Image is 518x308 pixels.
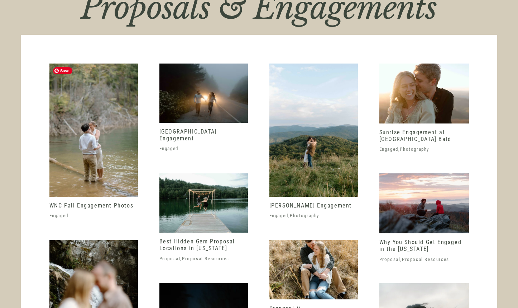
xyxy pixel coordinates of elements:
span: , [379,256,449,263]
img: WNC Fall Engagement Photos [49,64,138,197]
a: Engaged [269,213,288,218]
span: Save [53,67,72,74]
a: Engaged [379,146,398,152]
img: Best Hidden Gem Proposal Locations in North Carolina [159,173,248,233]
a: Best Hidden Gem Proposal Locations in [US_STATE] [159,238,235,252]
img: Sunrise Engagement at Wayah Bald [379,64,469,123]
img: Max Patch Engagement [269,64,358,197]
span: , [379,146,429,153]
span: , [159,256,229,262]
span: , [269,213,319,219]
a: Why You Should Get Engaged in the [US_STATE] [379,239,462,252]
img: Proposal // North Georgia Apple Orchard Proposal [269,240,358,299]
a: Sunrise Engagement at [GEOGRAPHIC_DATA] Bald [379,129,451,143]
a: Proposal Resources [182,256,229,261]
a: Proposal [379,257,401,262]
a: [GEOGRAPHIC_DATA] Engagement [159,128,217,142]
a: Proposal [159,256,181,261]
a: Photography [400,146,429,152]
a: [PERSON_NAME] Engagement [269,202,352,209]
a: Proposal Resources [402,257,449,262]
a: Photography [290,213,319,218]
a: Engaged [159,146,178,151]
a: WNC Fall Engagement Photos [49,202,134,209]
a: Engaged [49,213,68,218]
img: Foggy Blue Ridge Parkway Engagement [159,64,248,123]
img: Why You Should Get Engaged in the North Carolina [379,173,469,233]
